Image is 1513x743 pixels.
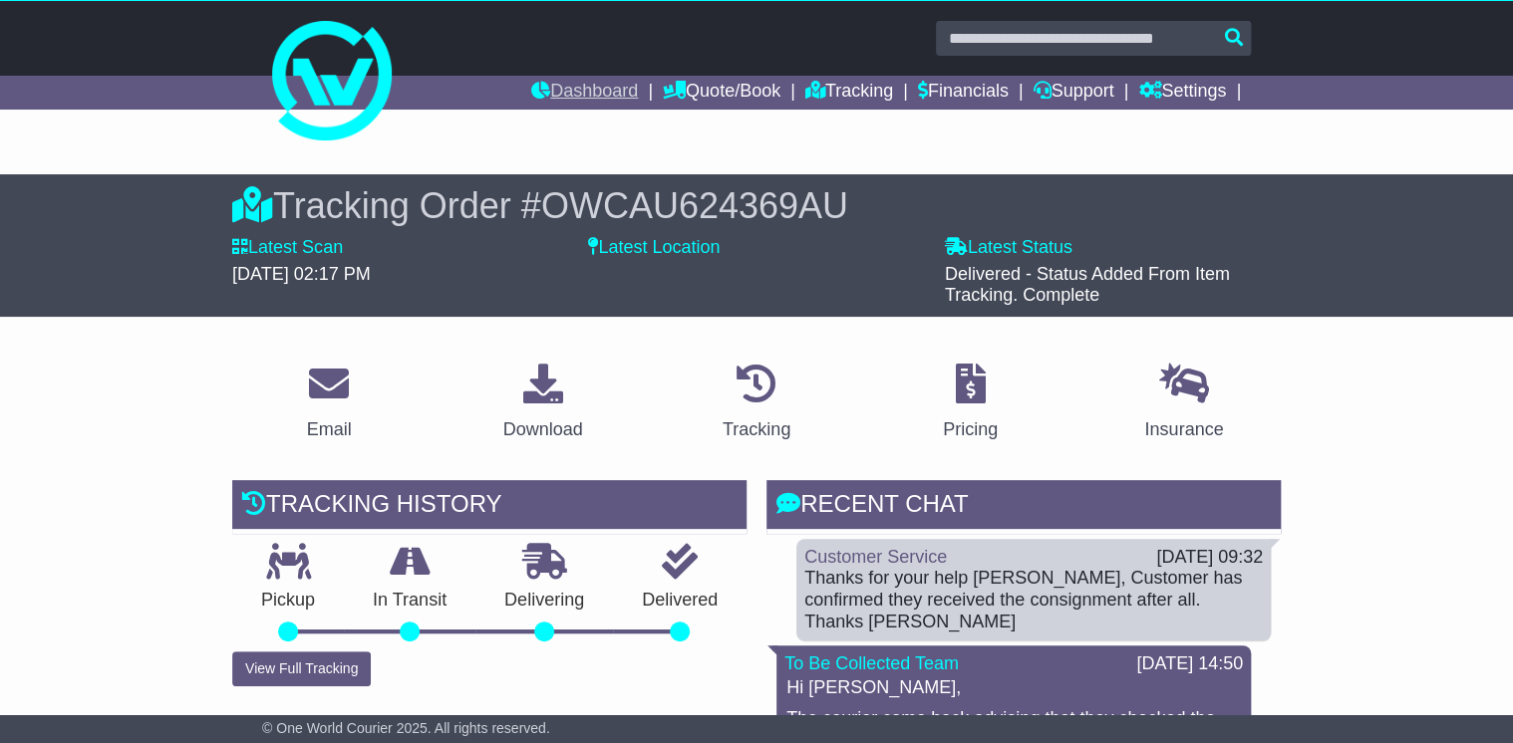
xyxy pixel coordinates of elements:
a: Settings [1138,76,1226,110]
div: Download [503,416,583,443]
div: Tracking [723,416,790,443]
a: Insurance [1131,357,1236,450]
p: Hi [PERSON_NAME], [786,677,1241,699]
label: Latest Status [945,237,1072,259]
div: Pricing [943,416,998,443]
a: Download [490,357,596,450]
div: Thanks for your help [PERSON_NAME], Customer has confirmed they received the consignment after al... [804,568,1263,632]
div: RECENT CHAT [766,480,1281,534]
span: Delivered - Status Added From Item Tracking. Complete [945,264,1230,306]
a: Tracking [710,357,803,450]
p: In Transit [344,590,475,612]
a: Financials [918,76,1009,110]
span: OWCAU624369AU [541,185,848,226]
div: Email [307,416,352,443]
label: Latest Location [588,237,720,259]
p: Pickup [232,590,344,612]
div: Tracking history [232,480,747,534]
a: Email [294,357,365,450]
span: [DATE] 02:17 PM [232,264,371,284]
a: Customer Service [804,547,947,567]
div: Insurance [1144,416,1223,443]
a: Tracking [805,76,893,110]
div: [DATE] 14:50 [1136,653,1243,675]
div: [DATE] 09:32 [1156,547,1263,569]
p: Delivered [613,590,747,612]
div: Tracking Order # [232,184,1281,227]
a: Quote/Book [663,76,780,110]
a: To Be Collected Team [784,653,959,673]
span: © One World Courier 2025. All rights reserved. [262,720,550,736]
p: Delivering [475,590,613,612]
button: View Full Tracking [232,651,371,686]
a: Support [1034,76,1114,110]
label: Latest Scan [232,237,343,259]
a: Dashboard [531,76,638,110]
a: Pricing [930,357,1011,450]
